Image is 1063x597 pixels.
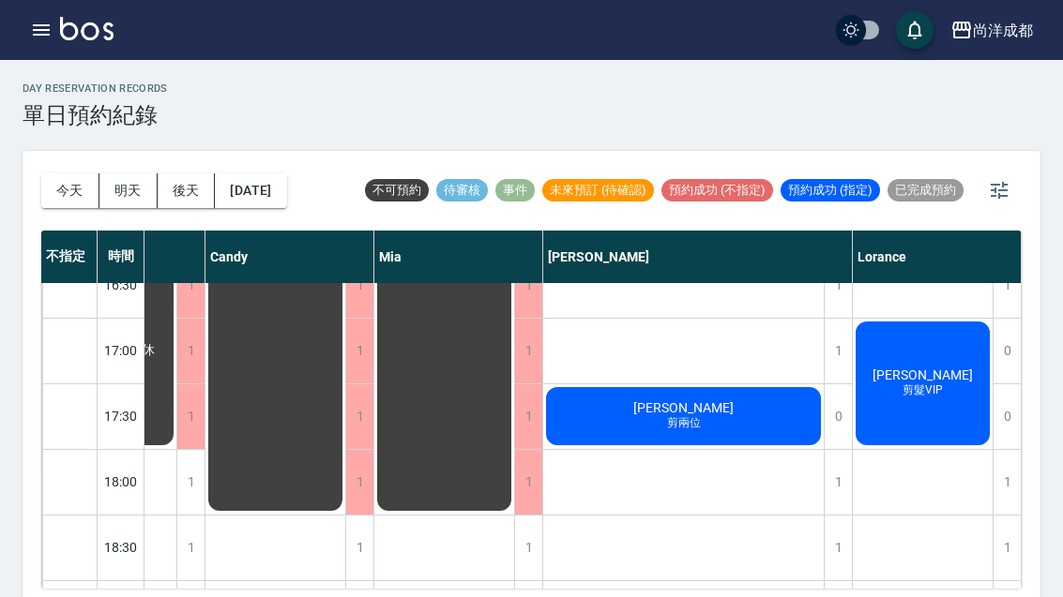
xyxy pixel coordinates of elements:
[542,182,654,199] span: 未來預訂 (待確認)
[514,253,542,318] div: 1
[514,450,542,515] div: 1
[824,515,852,580] div: 1
[824,319,852,383] div: 1
[98,449,144,515] div: 18:00
[374,231,543,283] div: Mia
[543,231,853,283] div: [PERSON_NAME]
[23,102,168,128] h3: 單日預約紀錄
[98,231,144,283] div: 時間
[973,19,1033,42] div: 尚洋成都
[781,182,880,199] span: 預約成功 (指定)
[158,173,216,208] button: 後天
[824,450,852,515] div: 1
[495,182,535,199] span: 事件
[993,384,1021,449] div: 0
[23,82,168,95] h2: day Reservation records
[215,173,286,208] button: [DATE]
[824,384,852,449] div: 0
[176,253,205,318] div: 1
[869,367,977,382] span: [PERSON_NAME]
[98,318,144,383] div: 17:00
[365,182,429,199] span: 不可預約
[41,231,98,283] div: 不指定
[824,253,852,318] div: 1
[993,515,1021,580] div: 1
[176,319,205,383] div: 1
[993,319,1021,383] div: 0
[943,11,1040,50] button: 尚洋成都
[514,319,542,383] div: 1
[514,384,542,449] div: 1
[345,450,373,515] div: 1
[345,384,373,449] div: 1
[345,515,373,580] div: 1
[663,415,705,431] span: 剪兩位
[630,400,737,415] span: [PERSON_NAME]
[41,173,99,208] button: 今天
[993,253,1021,318] div: 1
[345,319,373,383] div: 1
[99,173,158,208] button: 明天
[60,17,114,40] img: Logo
[661,182,773,199] span: 預約成功 (不指定)
[176,515,205,580] div: 1
[176,384,205,449] div: 1
[436,182,488,199] span: 待審核
[888,182,964,199] span: 已完成預約
[345,253,373,318] div: 1
[899,382,947,398] span: 剪髮VIP
[98,515,144,580] div: 18:30
[98,252,144,318] div: 16:30
[853,231,1022,283] div: Lorance
[896,11,934,49] button: save
[176,450,205,515] div: 1
[514,515,542,580] div: 1
[205,231,374,283] div: Candy
[993,450,1021,515] div: 1
[98,383,144,449] div: 17:30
